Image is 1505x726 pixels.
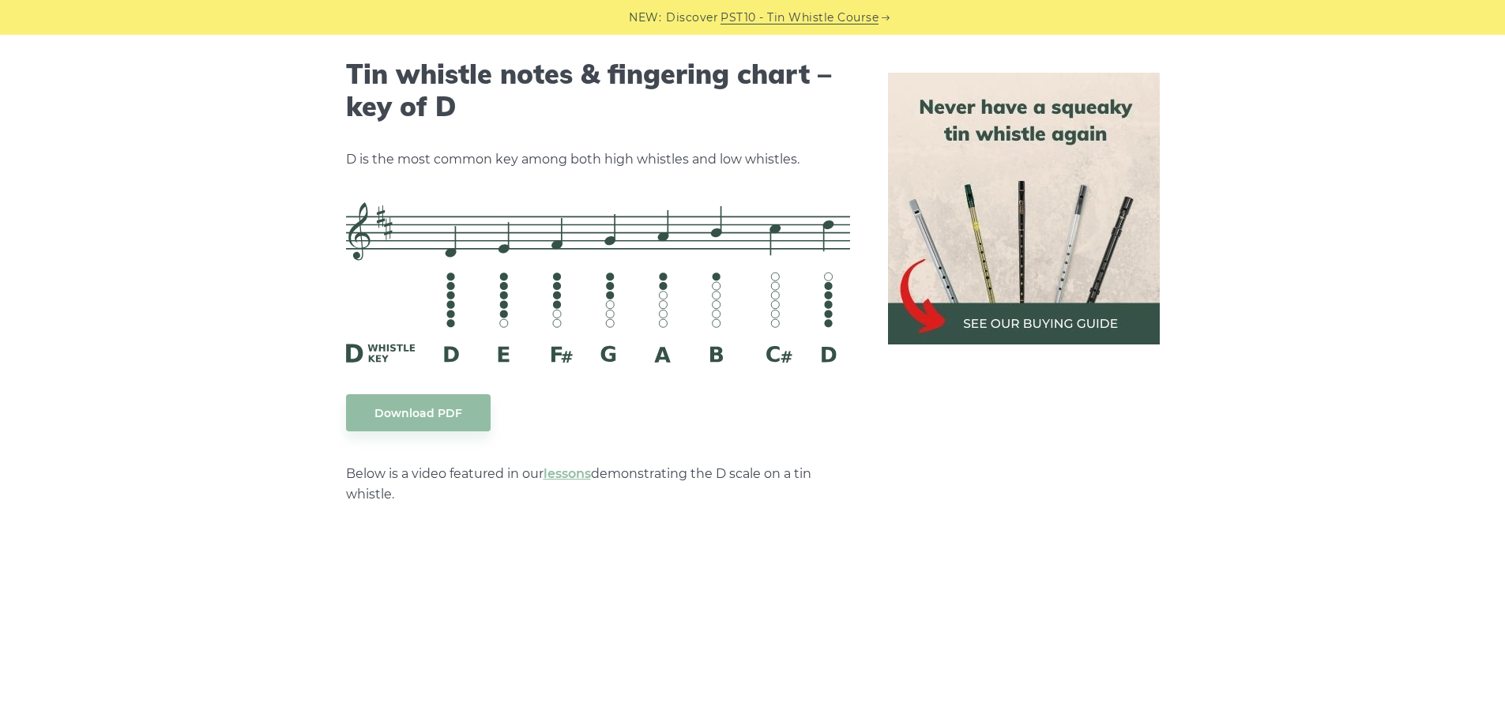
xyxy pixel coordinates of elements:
[721,9,879,27] a: PST10 - Tin Whistle Course
[346,464,850,505] p: Below is a video featured in our demonstrating the D scale on a tin whistle.
[346,149,850,170] p: D is the most common key among both high whistles and low whistles.
[666,9,718,27] span: Discover
[629,9,661,27] span: NEW:
[346,202,850,362] img: D Whistle Fingering Chart And Notes
[346,394,491,431] a: Download PDF
[544,466,591,481] a: lessons
[888,73,1160,344] img: tin whistle buying guide
[346,58,850,123] h2: Tin whistle notes & fingering chart – key of D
